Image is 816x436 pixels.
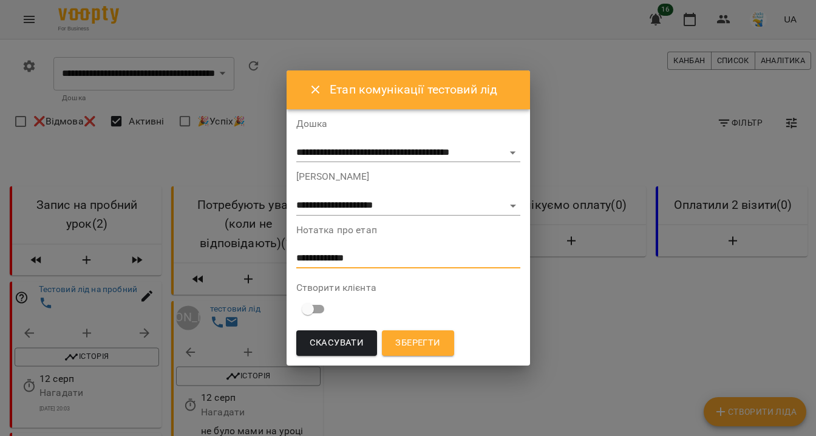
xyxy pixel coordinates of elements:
label: Створити клієнта [296,283,520,293]
span: Зберегти [395,335,440,351]
h6: Етап комунікації тестовий лід [330,80,515,99]
button: Скасувати [296,330,378,356]
button: Зберегти [382,330,454,356]
span: Скасувати [310,335,364,351]
button: Close [301,75,330,104]
label: [PERSON_NAME] [296,172,520,182]
label: Дошка [296,119,520,129]
label: Нотатка про етап [296,225,520,235]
